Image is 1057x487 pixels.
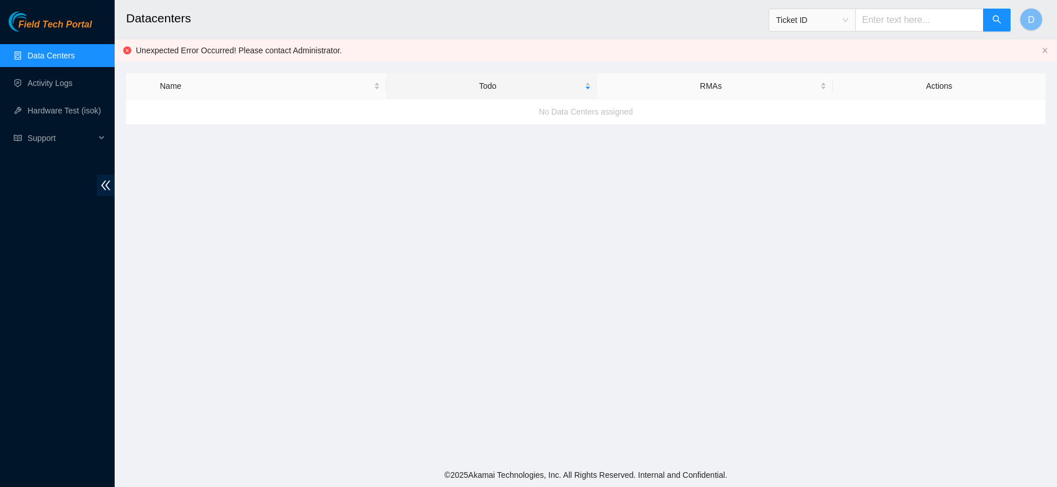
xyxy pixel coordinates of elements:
[983,9,1011,32] button: search
[28,78,73,88] a: Activity Logs
[136,44,1037,57] div: Unexpected Error Occurred! Please contact Administrator.
[28,106,101,115] a: Hardware Test (isok)
[776,11,848,29] span: Ticket ID
[126,96,1046,127] div: No Data Centers assigned
[28,127,95,150] span: Support
[97,175,115,196] span: double-left
[123,46,131,54] span: close-circle
[855,9,984,32] input: Enter text here...
[14,134,22,142] span: read
[9,21,92,36] a: Akamai TechnologiesField Tech Portal
[1028,13,1035,27] span: D
[115,463,1057,487] footer: © 2025 Akamai Technologies, Inc. All Rights Reserved. Internal and Confidential.
[28,51,75,60] a: Data Centers
[833,73,1046,99] th: Actions
[1020,8,1043,31] button: D
[9,11,58,32] img: Akamai Technologies
[18,19,92,30] span: Field Tech Portal
[992,15,1001,26] span: search
[1042,47,1048,54] button: close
